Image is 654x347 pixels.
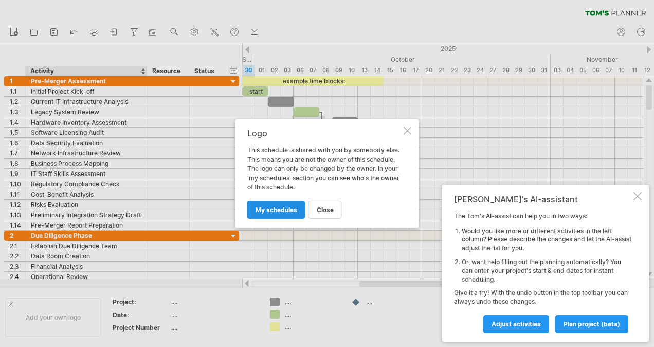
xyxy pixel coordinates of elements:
[308,201,342,219] a: close
[256,206,297,214] span: my schedules
[564,320,620,328] span: plan project (beta)
[454,212,631,333] div: The Tom's AI-assist can help you in two ways: Give it a try! With the undo button in the top tool...
[462,227,631,253] li: Would you like more or different activities in the left column? Please describe the changes and l...
[555,315,628,333] a: plan project (beta)
[492,320,541,328] span: Adjust activities
[247,201,305,219] a: my schedules
[317,206,334,214] span: close
[483,315,549,333] a: Adjust activities
[247,129,402,138] div: Logo
[247,129,402,218] div: This schedule is shared with you by somebody else. This means you are not the owner of this sched...
[462,258,631,284] li: Or, want help filling out the planning automatically? You can enter your project's start & end da...
[454,194,631,204] div: [PERSON_NAME]'s AI-assistant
